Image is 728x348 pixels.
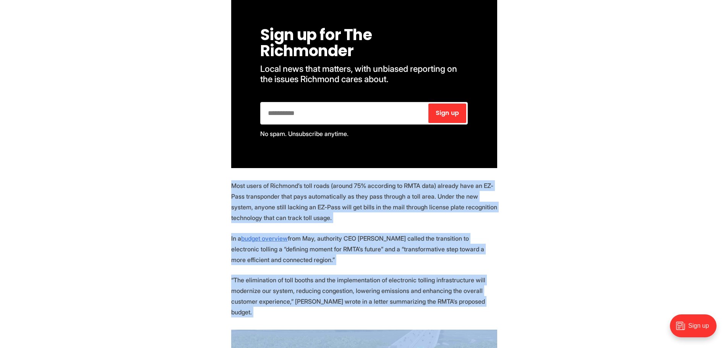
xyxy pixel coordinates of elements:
p: “The elimination of toll booths and the implementation of electronic tolling infrastructure will ... [231,275,497,317]
span: Sign up for The Richmonder [260,24,375,62]
span: Sign up [436,110,459,116]
span: No spam. Unsubscribe anytime. [260,130,349,138]
p: Most users of Richmond’s toll roads (around 75% according to RMTA data) already have an EZ-Pass t... [231,180,497,223]
p: In a from May, authority CEO [PERSON_NAME] called the transition to electronic tolling a “definin... [231,233,497,265]
span: Local news that matters, with unbiased reporting on the issues Richmond cares about. [260,63,459,84]
button: Sign up [428,104,467,123]
a: budget overview [241,235,288,242]
iframe: portal-trigger [663,311,728,348]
